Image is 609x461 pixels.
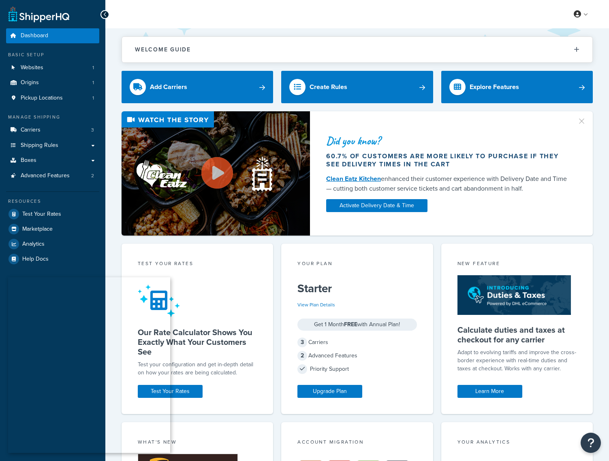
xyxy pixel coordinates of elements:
[6,60,99,75] a: Websites1
[21,157,36,164] span: Boxes
[21,32,48,39] span: Dashboard
[138,361,257,377] div: Test your configuration and get in-depth detail on how your rates are being calculated.
[326,174,573,193] div: enhanced their customer experience with Delivery Date and Time — cutting both customer service ti...
[326,152,573,168] div: 60.7% of customers are more likely to purchase if they see delivery times in the cart
[297,337,417,348] div: Carriers
[92,95,94,102] span: 1
[150,81,187,93] div: Add Carriers
[21,172,70,179] span: Advanced Features
[6,91,99,106] li: Pickup Locations
[6,91,99,106] a: Pickup Locations1
[6,28,99,43] a: Dashboard
[281,71,433,103] a: Create Rules
[297,301,335,308] a: View Plan Details
[297,438,417,448] div: Account Migration
[92,64,94,71] span: 1
[21,142,58,149] span: Shipping Rules
[457,348,577,373] p: Adapt to evolving tariffs and improve the cross-border experience with real-time duties and taxes...
[122,37,592,62] button: Welcome Guide
[138,385,203,398] a: Test Your Rates
[135,47,191,53] h2: Welcome Guide
[6,138,99,153] a: Shipping Rules
[326,174,381,183] a: Clean Eatz Kitchen
[6,123,99,138] a: Carriers3
[6,222,99,236] a: Marketplace
[21,79,39,86] span: Origins
[21,64,43,71] span: Websites
[6,252,99,266] a: Help Docs
[6,123,99,138] li: Carriers
[297,363,417,375] div: Priority Support
[6,153,99,168] a: Boxes
[297,260,417,269] div: Your Plan
[6,75,99,90] a: Origins1
[6,51,99,58] div: Basic Setup
[21,95,63,102] span: Pickup Locations
[138,260,257,269] div: Test your rates
[297,351,307,361] span: 2
[6,114,99,121] div: Manage Shipping
[310,81,347,93] div: Create Rules
[122,111,310,236] img: Video thumbnail
[457,260,577,269] div: New Feature
[326,199,427,212] a: Activate Delivery Date & Time
[138,327,257,357] h5: Our Rate Calculator Shows You Exactly What Your Customers See
[21,127,41,134] span: Carriers
[22,211,61,218] span: Test Your Rates
[470,81,519,93] div: Explore Features
[297,338,307,347] span: 3
[91,172,94,179] span: 2
[6,207,99,221] a: Test Your Rates
[6,198,99,205] div: Resources
[441,71,593,103] a: Explore Features
[6,237,99,251] a: Analytics
[457,325,577,344] h5: Calculate duties and taxes at checkout for any carrier
[297,385,362,398] a: Upgrade Plan
[297,282,417,295] h5: Starter
[22,241,45,248] span: Analytics
[22,256,49,263] span: Help Docs
[22,226,53,233] span: Marketplace
[138,438,257,448] div: What's New
[6,168,99,183] a: Advanced Features2
[297,350,417,361] div: Advanced Features
[122,71,273,103] a: Add Carriers
[297,319,417,331] div: Get 1 Month with Annual Plan!
[581,433,601,453] button: Open Resource Center
[457,438,577,448] div: Your Analytics
[326,135,573,147] div: Did you know?
[6,168,99,183] li: Advanced Features
[6,75,99,90] li: Origins
[344,320,357,329] strong: FREE
[6,60,99,75] li: Websites
[91,127,94,134] span: 3
[92,79,94,86] span: 1
[457,385,522,398] a: Learn More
